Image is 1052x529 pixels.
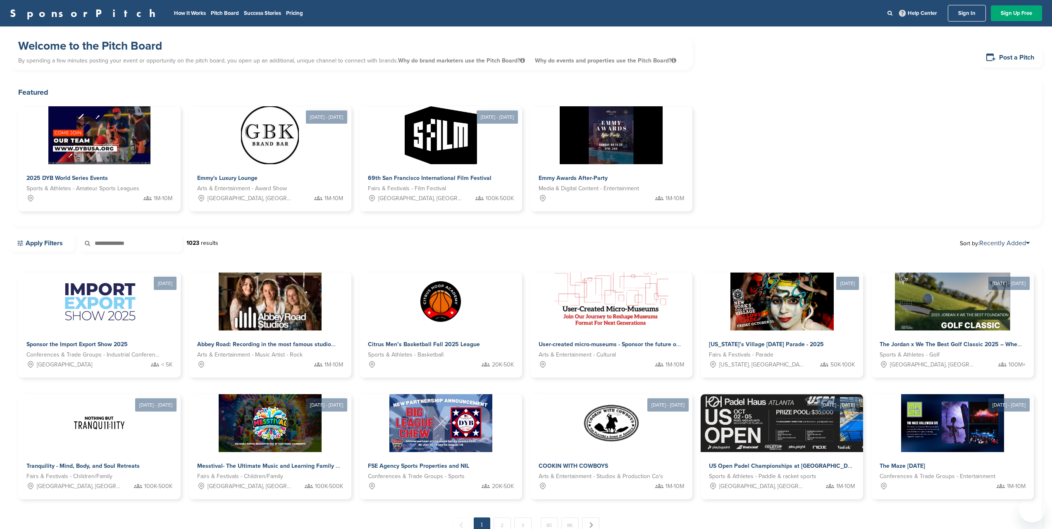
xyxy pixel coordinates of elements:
a: [DATE] - [DATE] Sponsorpitch & Messtival- The Ultimate Music and Learning Family Festival Fairs &... [189,381,351,499]
a: Sponsorpitch & Citrus Men’s Basketball Fall 2025 League Sports & Athletes - Basketball 20K-50K [360,273,522,378]
a: How It Works [174,10,206,17]
span: Why do events and properties use the Pitch Board? [535,57,676,64]
span: 1M-10M [666,194,684,203]
div: [DATE] - [DATE] [818,398,859,412]
a: [DATE] Sponsorpitch & [US_STATE]’s Village [DATE] Parade - 2025 Fairs & Festivals - Parade [US_ST... [701,259,863,378]
span: Fairs & Festivals - Children/Family [197,472,283,481]
a: SponsorPitch [10,8,161,19]
span: 1M-10M [154,194,172,203]
span: 20K-50K [492,360,514,369]
span: COOKIN WITH COWBOYS [539,462,608,469]
span: 1M-10M [666,360,684,369]
img: Sponsorpitch & [582,394,640,452]
a: Sponsorpitch & Abbey Road: Recording in the most famous studio Arts & Entertainment - Music Artis... [189,273,351,378]
span: User-created micro-museums - Sponsor the future of cultural storytelling [539,341,732,348]
span: Arts & Entertainment - Studios & Production Co's [539,472,663,481]
img: Sponsorpitch & [219,273,322,330]
span: 100M+ [1009,360,1026,369]
span: Arts & Entertainment - Music Artist - Rock [197,350,303,359]
a: Recently Added [979,239,1030,247]
span: Arts & Entertainment - Award Show [197,184,287,193]
a: Pitch Board [211,10,239,17]
span: 1M-10M [324,360,343,369]
p: By spending a few minutes posting your event or opportunity on the pitch board, you open up an ad... [18,53,685,68]
span: Fairs & Festivals - Film Festival [368,184,446,193]
span: Fairs & Festivals - Parade [709,350,773,359]
iframe: Button to launch messaging window [1019,496,1045,522]
img: Sponsorpitch & [405,106,477,164]
span: [GEOGRAPHIC_DATA], [GEOGRAPHIC_DATA] [208,194,292,203]
span: [US_STATE]’s Village [DATE] Parade - 2025 [709,341,824,348]
span: Citrus Men’s Basketball Fall 2025 League [368,341,480,348]
a: Success Stories [244,10,281,17]
span: [GEOGRAPHIC_DATA], [GEOGRAPHIC_DATA] [378,194,463,203]
img: Sponsorpitch & [730,273,834,330]
div: [DATE] - [DATE] [988,398,1030,412]
span: [GEOGRAPHIC_DATA], [GEOGRAPHIC_DATA] [208,482,292,491]
a: Sponsorpitch & FSE Agency Sports Properties and NIL Conferences & Trade Groups - Sports 20K-50K [360,394,522,499]
a: [DATE] - [DATE] Sponsorpitch & Emmy's Luxury Lounge Arts & Entertainment - Award Show [GEOGRAPHIC... [189,93,351,211]
span: Sports & Athletes - Basketball [368,350,444,359]
a: Pricing [286,10,303,17]
span: Sponsor the Import Export Show 2025 [26,341,128,348]
span: 50K-100K [830,360,855,369]
img: Sponsorpitch & [389,394,492,452]
span: 69th San Francisco International Film Festival [368,175,491,182]
img: Sponsorpitch & [219,394,322,452]
span: 2025 DYB World Series Events [26,175,108,182]
span: 1M-10M [1007,482,1026,491]
a: Sponsorpitch & 2025 DYB World Series Events Sports & Athletes - Amateur Sports Leagues 1M-10M [18,106,181,211]
img: Sponsorpitch & [554,273,668,330]
span: FSE Agency Sports Properties and NIL [368,462,469,469]
img: Sponsorpitch & [70,394,128,452]
a: Sponsorpitch & User-created micro-museums - Sponsor the future of cultural storytelling Arts & En... [530,273,693,378]
a: Sign In [948,5,986,22]
a: Sponsorpitch & Emmy Awards After-Party Media & Digital Content - Entertainment 1M-10M [530,106,693,211]
span: 100K-500K [315,482,343,491]
div: [DATE] [836,277,859,290]
h2: Featured [18,86,1034,98]
h1: Welcome to the Pitch Board [18,38,685,53]
div: [DATE] - [DATE] [988,277,1030,290]
span: 1M-10M [836,482,855,491]
span: Messtival- The Ultimate Music and Learning Family Festival [197,462,357,469]
span: Sort by: [960,240,1030,247]
div: [DATE] [154,277,177,290]
strong: 1023 [186,239,199,247]
a: [DATE] - [DATE] Sponsorpitch & The Maze [DATE] Conferences & Trade Groups - Entertainment 1M-10M [871,381,1034,499]
span: Tranquility - Mind, Body, and Soul Retreats [26,462,140,469]
a: Sign Up Free [991,5,1042,21]
span: [GEOGRAPHIC_DATA], [GEOGRAPHIC_DATA] [37,482,121,491]
span: Conferences & Trade Groups - Industrial Conference [26,350,160,359]
span: Why do brand marketers use the Pitch Board? [398,57,527,64]
span: Conferences & Trade Groups - Sports [368,472,465,481]
img: Sponsorpitch & [241,106,299,164]
span: < 5K [161,360,172,369]
span: Sports & Athletes - Amateur Sports Leagues [26,184,139,193]
span: [GEOGRAPHIC_DATA], [GEOGRAPHIC_DATA] [890,360,974,369]
a: [DATE] - [DATE] Sponsorpitch & COOKIN WITH COWBOYS Arts & Entertainment - Studios & Production Co... [530,381,693,499]
span: US Open Padel Championships at [GEOGRAPHIC_DATA] [709,462,860,469]
img: Sponsorpitch & [560,106,663,164]
div: [DATE] - [DATE] [306,110,347,124]
img: Sponsorpitch & [412,273,470,330]
div: [DATE] - [DATE] [477,110,518,124]
a: [DATE] Sponsorpitch & Sponsor the Import Export Show 2025 Conferences & Trade Groups - Industrial... [18,259,181,378]
span: Fairs & Festivals - Children/Family [26,472,112,481]
span: Emmy's Luxury Lounge [197,175,258,182]
span: 100K-500K [486,194,514,203]
span: Media & Digital Content - Entertainment [539,184,639,193]
img: Sponsorpitch & [895,273,1010,330]
span: The Maze [DATE] [880,462,925,469]
a: [DATE] - [DATE] Sponsorpitch & Tranquility - Mind, Body, and Soul Retreats Fairs & Festivals - Ch... [18,381,181,499]
span: [GEOGRAPHIC_DATA], [GEOGRAPHIC_DATA] [719,482,804,491]
a: Help Center [897,8,939,18]
div: [DATE] - [DATE] [647,398,689,412]
img: Sponsorpitch & [48,106,150,164]
span: [GEOGRAPHIC_DATA] [37,360,92,369]
span: Arts & Entertainment - Cultural [539,350,616,359]
span: 20K-50K [492,482,514,491]
img: Sponsorpitch & [901,394,1004,452]
img: Sponsorpitch & [701,394,917,452]
span: Conferences & Trade Groups - Entertainment [880,472,995,481]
